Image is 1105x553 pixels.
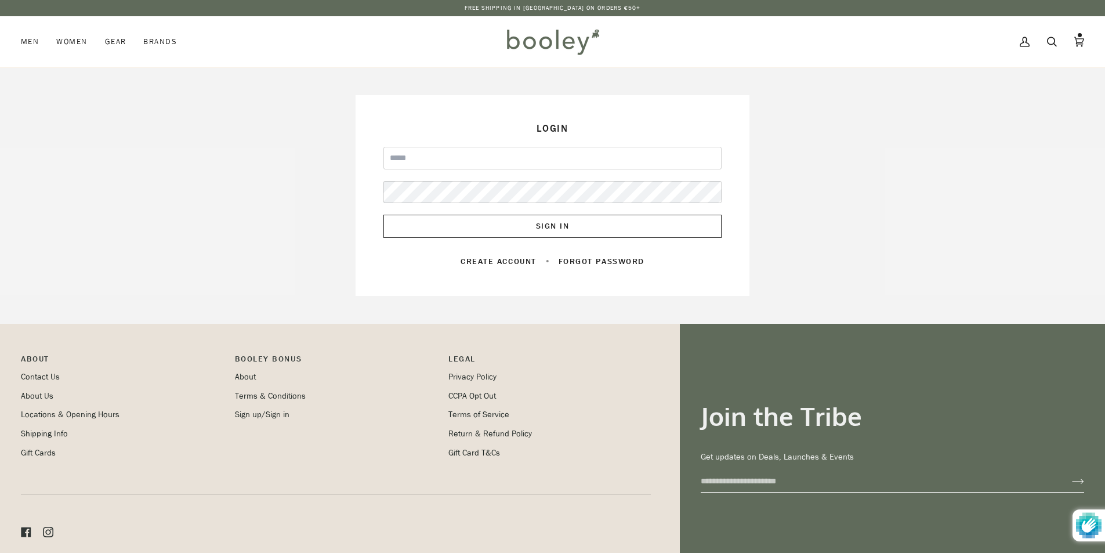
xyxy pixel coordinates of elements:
img: Protected by hCaptcha [1076,509,1102,541]
button: Join [1053,472,1084,491]
a: Terms & Conditions [235,391,306,402]
a: Contact Us [21,371,60,382]
a: CCPA Opt Out [448,391,496,402]
a: Gear [96,16,135,67]
a: Privacy Policy [448,371,497,382]
a: Terms of Service [448,409,509,420]
a: Shipping Info [21,428,68,439]
h3: Join the Tribe [701,400,1084,432]
input: your-email@example.com [701,471,1053,492]
a: Return & Refund Policy [448,428,532,439]
button: Sign In [383,215,722,238]
span: Women [56,36,87,48]
a: Create account [461,256,537,267]
p: Booley Bonus [235,353,437,371]
a: Gift Card T&Cs [448,447,500,458]
p: Get updates on Deals, Launches & Events [701,451,1084,464]
a: Locations & Opening Hours [21,409,119,420]
a: About Us [21,391,53,402]
p: Free Shipping in [GEOGRAPHIC_DATA] on Orders €50+ [465,3,641,13]
span: Men [21,36,39,48]
a: Men [21,16,48,67]
a: Sign up/Sign in [235,409,289,420]
span: Gear [105,36,126,48]
h1: Login [383,123,722,135]
p: Pipeline_Footer Sub [448,353,651,371]
span: Brands [143,36,177,48]
a: About [235,371,256,382]
img: Booley [502,25,603,59]
p: Pipeline_Footer Main [21,353,223,371]
a: Women [48,16,96,67]
span: • [539,256,556,267]
a: Brands [135,16,186,67]
a: Forgot password [559,256,644,267]
a: Gift Cards [21,447,56,458]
